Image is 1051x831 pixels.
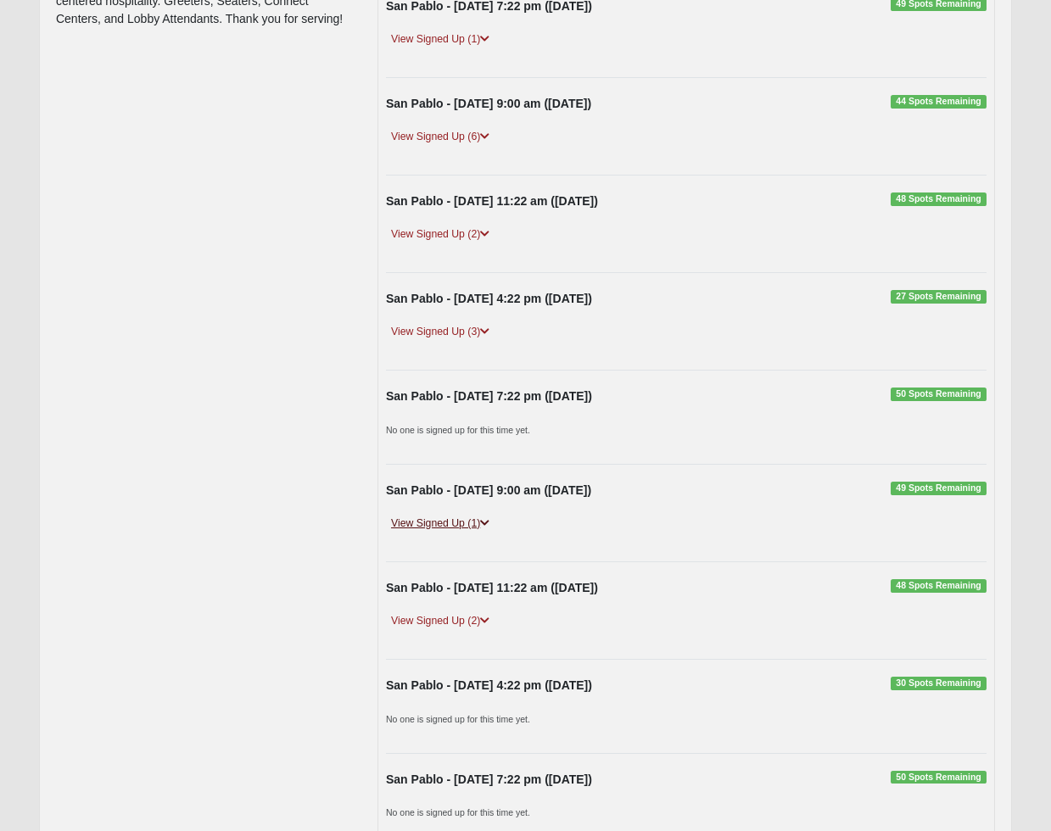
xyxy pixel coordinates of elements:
[891,677,987,690] span: 30 Spots Remaining
[386,31,495,48] a: View Signed Up (1)
[386,678,592,692] strong: San Pablo - [DATE] 4:22 pm ([DATE])
[891,771,987,784] span: 50 Spots Remaining
[386,194,598,208] strong: San Pablo - [DATE] 11:22 am ([DATE])
[386,581,598,594] strong: San Pablo - [DATE] 11:22 am ([DATE])
[891,579,987,593] span: 48 Spots Remaining
[891,388,987,401] span: 50 Spots Remaining
[891,482,987,495] span: 49 Spots Remaining
[386,128,495,146] a: View Signed Up (6)
[386,612,495,630] a: View Signed Up (2)
[386,714,530,724] small: No one is signed up for this time yet.
[386,292,592,305] strong: San Pablo - [DATE] 4:22 pm ([DATE])
[386,323,495,341] a: View Signed Up (3)
[386,389,592,403] strong: San Pablo - [DATE] 7:22 pm ([DATE])
[386,97,591,110] strong: San Pablo - [DATE] 9:00 am ([DATE])
[386,483,591,497] strong: San Pablo - [DATE] 9:00 am ([DATE])
[891,95,987,109] span: 44 Spots Remaining
[386,807,530,817] small: No one is signed up for this time yet.
[891,290,987,304] span: 27 Spots Remaining
[386,425,530,435] small: No one is signed up for this time yet.
[386,772,592,786] strong: San Pablo - [DATE] 7:22 pm ([DATE])
[891,192,987,206] span: 48 Spots Remaining
[386,226,495,243] a: View Signed Up (2)
[386,515,495,533] a: View Signed Up (1)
